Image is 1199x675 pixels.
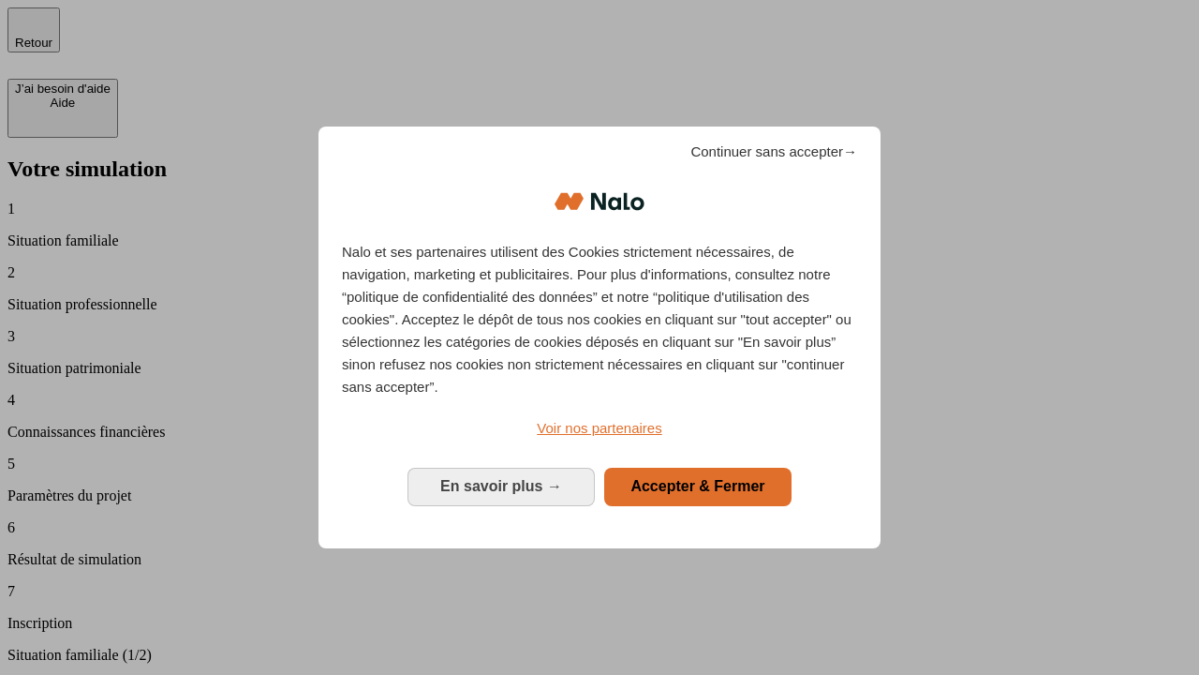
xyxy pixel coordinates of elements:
button: En savoir plus: Configurer vos consentements [407,468,595,505]
a: Voir nos partenaires [342,417,857,440]
img: Logo [555,173,644,230]
span: Accepter & Fermer [630,478,764,494]
p: Nalo et ses partenaires utilisent des Cookies strictement nécessaires, de navigation, marketing e... [342,241,857,398]
button: Accepter & Fermer: Accepter notre traitement des données et fermer [604,468,792,505]
span: Voir nos partenaires [537,420,661,436]
span: En savoir plus → [440,478,562,494]
span: Continuer sans accepter→ [690,141,857,163]
div: Bienvenue chez Nalo Gestion du consentement [318,127,881,547]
